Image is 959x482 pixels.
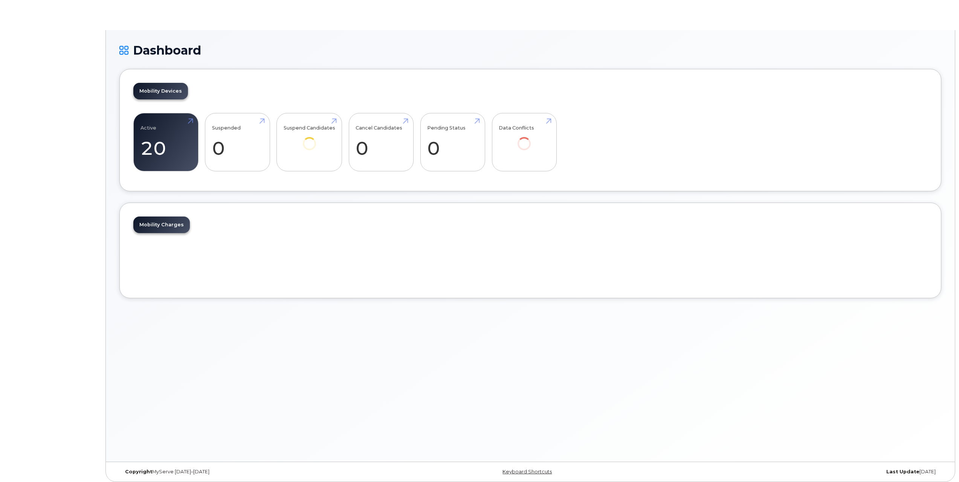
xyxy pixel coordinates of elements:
strong: Copyright [125,469,152,474]
a: Keyboard Shortcuts [502,469,552,474]
a: Cancel Candidates 0 [356,117,406,167]
div: [DATE] [667,469,941,475]
a: Suspend Candidates [284,117,335,161]
a: Active 20 [140,117,191,167]
a: Data Conflicts [499,117,550,161]
div: MyServe [DATE]–[DATE] [119,469,393,475]
strong: Last Update [886,469,919,474]
a: Mobility Charges [133,217,190,233]
a: Pending Status 0 [427,117,478,167]
a: Mobility Devices [133,83,188,99]
a: Suspended 0 [212,117,263,167]
h1: Dashboard [119,44,941,57]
